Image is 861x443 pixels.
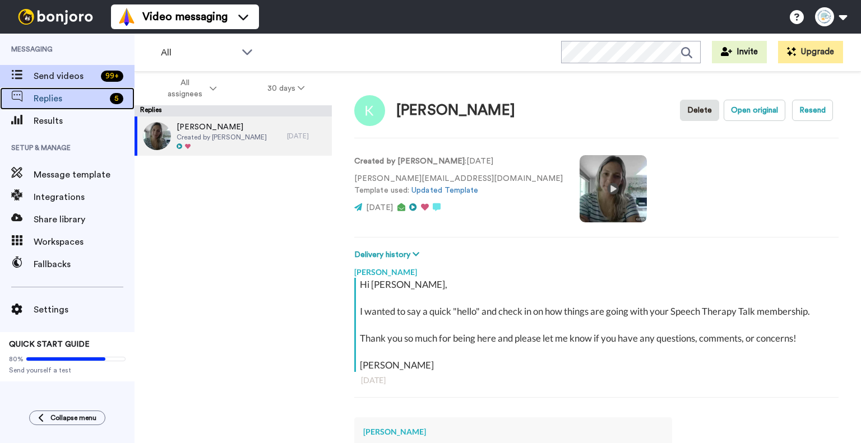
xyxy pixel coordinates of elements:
[354,156,563,167] p: : [DATE]
[354,249,423,261] button: Delivery history
[135,116,332,156] a: [PERSON_NAME]Created by [PERSON_NAME][DATE]
[177,133,267,142] span: Created by [PERSON_NAME]
[34,190,135,204] span: Integrations
[34,303,135,316] span: Settings
[34,92,105,105] span: Replies
[778,41,843,63] button: Upgrade
[142,9,228,25] span: Video messaging
[101,71,123,82] div: 99 +
[161,46,236,59] span: All
[354,157,465,165] strong: Created by [PERSON_NAME]
[411,186,478,194] a: Updated Template
[34,258,135,271] span: Fallbacks
[137,73,242,104] button: All assignees
[162,77,207,100] span: All assignees
[361,375,832,386] div: [DATE]
[724,100,785,121] button: Open original
[680,100,719,121] button: Delete
[177,122,267,133] span: [PERSON_NAME]
[354,173,563,197] p: [PERSON_NAME][EMAIL_ADDRESS][DOMAIN_NAME] Template used:
[135,105,332,116] div: Replies
[118,8,136,26] img: vm-color.svg
[9,366,126,375] span: Send yourself a test
[143,122,171,150] img: 1b99856f-9be3-43ad-9fdf-2bf9eeb90ca5-thumb.jpg
[13,9,98,25] img: bj-logo-header-white.svg
[396,102,515,119] div: [PERSON_NAME]
[34,168,135,181] span: Message template
[287,132,326,141] div: [DATE]
[110,93,123,104] div: 5
[34,69,96,83] span: Send videos
[360,278,836,372] div: Hi [PERSON_NAME], I wanted to say a quick "hello" and check in on how things are going with your ...
[792,100,833,121] button: Resend
[354,261,839,278] div: [PERSON_NAME]
[9,355,24,363] span: 80%
[242,78,330,99] button: 30 days
[354,95,385,126] img: Image of Kim
[50,413,96,422] span: Collapse menu
[29,411,105,425] button: Collapse menu
[34,213,135,226] span: Share library
[9,341,90,348] span: QUICK START GUIDE
[363,426,663,437] div: [PERSON_NAME]
[34,235,135,249] span: Workspaces
[712,41,767,63] button: Invite
[366,204,393,212] span: [DATE]
[34,114,135,128] span: Results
